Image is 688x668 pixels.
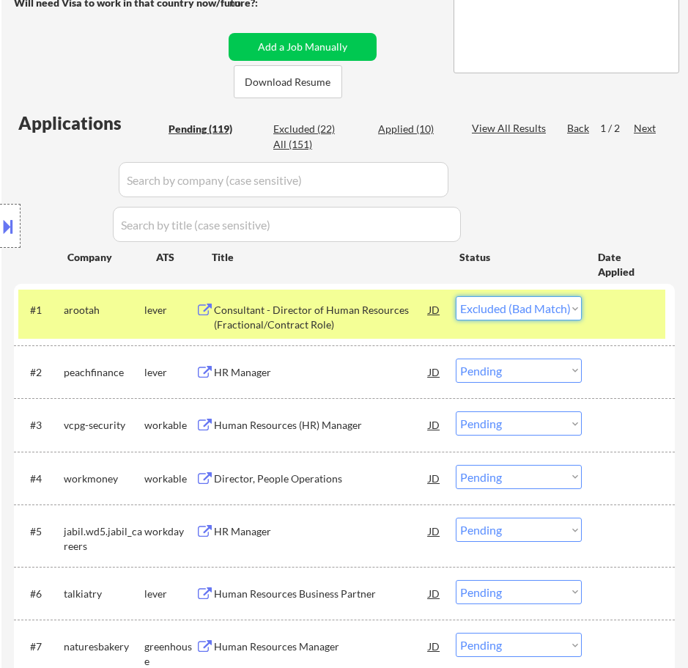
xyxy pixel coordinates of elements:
div: Title [212,250,445,265]
div: workmoney [64,471,145,486]
input: Search by company (case sensitive) [119,162,448,197]
div: Human Resources Business Partner [214,587,429,601]
div: Excluded (22) [273,122,347,136]
div: All (151) [273,137,347,152]
div: HR Manager [214,524,429,539]
div: jabil.wd5.jabil_careers [64,524,145,553]
div: talkiatry [64,587,145,601]
div: naturesbakery [64,639,145,654]
div: vcpg-security [64,418,145,433]
div: lever [144,365,195,380]
div: workable [144,418,195,433]
div: #5 [30,524,52,539]
div: Human Resources (HR) Manager [214,418,429,433]
div: Next [634,121,657,136]
div: JD [427,296,441,323]
div: View All Results [472,121,550,136]
div: HR Manager [214,365,429,380]
div: JD [427,359,441,385]
div: greenhouse [144,639,195,668]
div: #3 [30,418,52,433]
div: Back [567,121,591,136]
div: peachfinance [64,365,145,380]
div: #2 [30,365,52,380]
button: Download Resume [234,65,342,98]
div: workable [144,471,195,486]
div: JD [427,633,441,659]
div: #7 [30,639,52,654]
button: Add a Job Manually [229,33,377,61]
div: Director, People Operations [214,471,429,486]
div: lever [144,587,195,601]
div: workday [144,524,195,539]
div: JD [427,465,441,491]
div: Applied (10) [378,122,451,136]
div: Date Applied [598,250,657,279]
div: JD [427,580,441,606]
div: Status [459,243,576,270]
div: Consultant - Director of Human Resources (Fractional/Contract Role) [214,303,429,331]
div: #4 [30,471,52,486]
div: Human Resources Manager [214,639,429,654]
div: 1 / 2 [600,121,634,136]
div: #6 [30,587,52,601]
div: JD [427,411,441,438]
input: Search by title (case sensitive) [113,207,461,242]
div: JD [427,518,441,544]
